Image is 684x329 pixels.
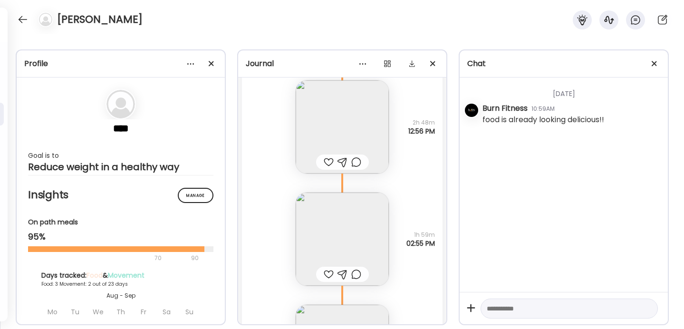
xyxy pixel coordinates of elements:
div: 95% [28,231,213,242]
div: Manage [178,188,213,203]
div: Journal [246,58,439,69]
div: Burn Fitness [482,103,528,114]
div: On path meals [28,217,213,227]
span: 1h 59m [406,231,435,239]
div: [DATE] [482,77,660,103]
span: 12:56 PM [408,127,435,135]
div: food is already looking delicious!! [482,114,604,126]
span: 2h 48m [408,118,435,127]
div: Aug - Sep [41,291,200,300]
div: Su [179,304,200,320]
div: Mo [42,304,63,320]
img: bg-avatar-default.svg [106,90,135,118]
span: Movement [108,271,145,280]
h4: [PERSON_NAME] [57,12,143,27]
div: We [87,304,108,320]
h2: Insights [28,188,213,202]
div: 70 [28,252,188,264]
div: Th [110,304,131,320]
img: images%2FvqImtUicj1WyoPZ5pESFD9lzvFv1%2Fpf98l73LGKLNwbbWuWT6%2Fv2cqDZBZ2R9WY5rK5w2C_240 [296,80,389,174]
div: Food: 3 Movement: 2 out of 23 days [41,281,200,288]
div: Tu [65,304,86,320]
div: Days tracked: & [41,271,200,281]
div: 90 [190,252,200,264]
img: images%2FvqImtUicj1WyoPZ5pESFD9lzvFv1%2Fzt6wTVe16r69dSYYsc66%2F7TSsqzQOuPKUgCJzfUZ0_240 [296,193,389,286]
img: bg-avatar-default.svg [39,13,52,26]
div: Goal is to [28,150,213,161]
div: Reduce weight in a healthy way [28,161,213,173]
div: Profile [24,58,217,69]
span: 02:55 PM [406,239,435,248]
div: 10:59AM [531,105,555,113]
div: Sa [156,304,177,320]
span: Food [87,271,103,280]
div: Fr [133,304,154,320]
div: Chat [467,58,660,69]
img: avatars%2FuWRaMOtOdEeWKct91Q6UiV8EwsP2 [465,104,478,117]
